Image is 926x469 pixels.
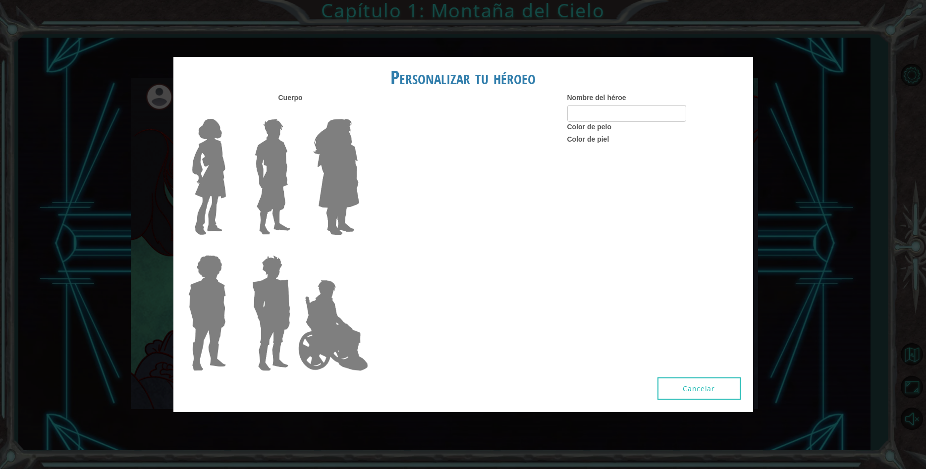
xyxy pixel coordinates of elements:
[567,122,611,132] label: Color de pelo
[567,134,609,144] label: Color de piel
[278,93,303,103] label: Cuerpo
[294,276,372,375] img: Hero Jamie
[309,115,363,239] img: Hero Amethyst
[248,251,294,375] img: Hero Garnet
[173,67,753,88] h1: Personalizar tu héroeo
[184,251,230,375] img: Hero Steven
[567,93,626,103] label: Nombre del héroe
[657,377,741,400] button: Cancelar
[251,115,295,239] img: Hero Lars
[188,115,230,239] img: Hero Connie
